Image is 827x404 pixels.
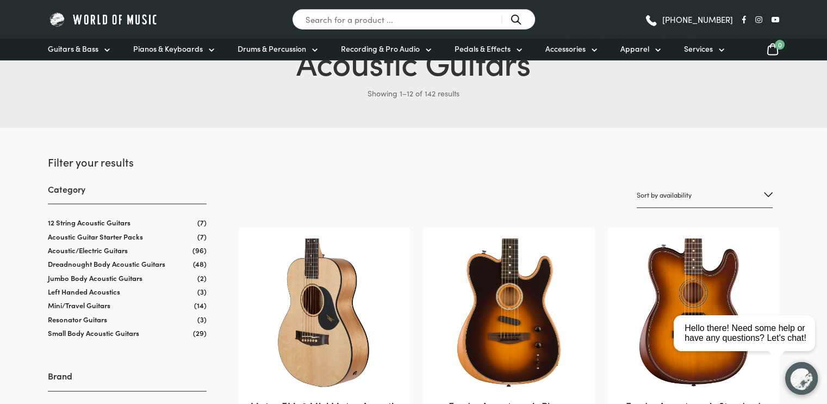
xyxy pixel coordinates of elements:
img: Maton EM-6 Mini Maton Acoustic/Electric Guitar [250,238,399,388]
h3: Brand [48,370,207,391]
span: Apparel [620,43,649,54]
input: Search for a product ... [292,9,536,30]
img: Fender Acoustasonic Standard Telecaster Honey Burst body view [619,238,768,388]
span: Guitars & Bass [48,43,98,54]
a: Acoustic/Electric Guitars [48,245,128,255]
select: Shop order [637,182,773,208]
span: (29) [193,328,207,338]
span: Drums & Percussion [238,43,306,54]
span: (14) [194,301,207,310]
img: Fender Acoustasonic Player Telecaster Shadow Burst Front [434,238,583,388]
span: (3) [197,287,207,296]
a: Mini/Travel Guitars [48,300,110,310]
span: [PHONE_NUMBER] [662,15,733,23]
a: Resonator Guitars [48,314,107,325]
h2: Filter your results [48,154,207,169]
a: Dreadnought Body Acoustic Guitars [48,259,165,269]
span: (96) [192,246,207,255]
span: (7) [197,232,207,241]
span: Recording & Pro Audio [341,43,420,54]
h1: Acoustic Guitars [48,39,779,84]
span: Pedals & Effects [455,43,511,54]
p: Showing 1–12 of 142 results [48,84,779,102]
a: 12 String Acoustic Guitars [48,217,130,228]
h3: Category [48,183,207,204]
a: Acoustic Guitar Starter Packs [48,231,143,242]
span: (48) [193,259,207,268]
iframe: Chat with our support team [669,284,827,404]
span: (3) [197,315,207,324]
a: Left Handed Acoustics [48,286,120,297]
span: Accessories [545,43,586,54]
a: [PHONE_NUMBER] [644,11,733,28]
img: World of Music [48,11,159,28]
span: Services [684,43,713,54]
span: Pianos & Keyboards [133,43,203,54]
span: (2) [197,273,207,283]
a: Small Body Acoustic Guitars [48,328,139,338]
span: (7) [197,218,207,227]
a: Jumbo Body Acoustic Guitars [48,273,142,283]
span: 0 [775,40,785,50]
